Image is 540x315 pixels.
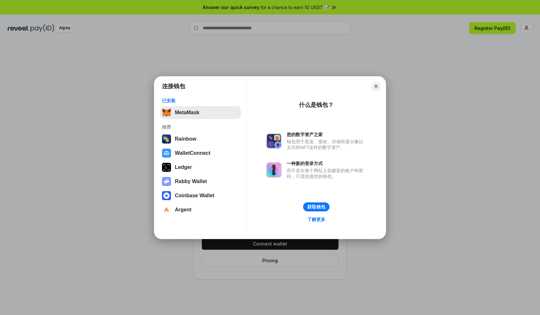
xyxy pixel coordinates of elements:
[162,82,185,90] h1: 连接钱包
[287,139,366,150] div: 钱包用于发送、接收、存储和显示像以太坊和NFT这样的数字资产。
[162,149,171,158] img: svg+xml,%3Csvg%20width%3D%2228%22%20height%3D%2228%22%20viewBox%3D%220%200%2028%2028%22%20fill%3D...
[162,191,171,200] img: svg+xml,%3Csvg%20width%3D%2228%22%20height%3D%2228%22%20viewBox%3D%220%200%2028%2028%22%20fill%3D...
[303,215,329,224] a: 了解更多
[162,98,239,104] div: 已安装
[162,134,171,144] img: svg+xml,%3Csvg%20width%3D%22120%22%20height%3D%22120%22%20viewBox%3D%220%200%20120%20120%22%20fil...
[287,132,366,137] div: 您的数字资产之家
[175,150,211,156] div: WalletConnect
[287,161,366,166] div: 一种新的登录方式
[175,193,214,199] div: Coinbase Wallet
[160,133,241,145] button: Rainbow
[372,82,381,91] button: Close
[175,164,192,170] div: Ledger
[160,189,241,202] button: Coinbase Wallet
[266,133,282,149] img: svg+xml,%3Csvg%20xmlns%3D%22http%3A%2F%2Fwww.w3.org%2F2000%2Fsvg%22%20fill%3D%22none%22%20viewBox...
[160,147,241,160] button: WalletConnect
[299,101,334,109] div: 什么是钱包？
[160,161,241,174] button: Ledger
[162,177,171,186] img: svg+xml,%3Csvg%20xmlns%3D%22http%3A%2F%2Fwww.w3.org%2F2000%2Fsvg%22%20fill%3D%22none%22%20viewBox...
[160,106,241,119] button: MetaMask
[160,203,241,216] button: Argent
[266,162,282,178] img: svg+xml,%3Csvg%20xmlns%3D%22http%3A%2F%2Fwww.w3.org%2F2000%2Fsvg%22%20fill%3D%22none%22%20viewBox...
[307,204,325,210] div: 获取钱包
[287,168,366,179] div: 而不是在每个网站上创建新的账户和密码，只需连接您的钱包。
[162,124,239,130] div: 推荐
[162,108,171,117] img: svg+xml,%3Csvg%20fill%3D%22none%22%20height%3D%2233%22%20viewBox%3D%220%200%2035%2033%22%20width%...
[307,217,325,222] div: 了解更多
[175,136,196,142] div: Rainbow
[162,163,171,172] img: svg+xml,%3Csvg%20xmlns%3D%22http%3A%2F%2Fwww.w3.org%2F2000%2Fsvg%22%20width%3D%2228%22%20height%3...
[160,175,241,188] button: Rabby Wallet
[175,207,192,213] div: Argent
[175,179,207,184] div: Rabby Wallet
[162,205,171,214] img: svg+xml,%3Csvg%20width%3D%2228%22%20height%3D%2228%22%20viewBox%3D%220%200%2028%2028%22%20fill%3D...
[175,110,199,116] div: MetaMask
[303,202,329,211] button: 获取钱包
